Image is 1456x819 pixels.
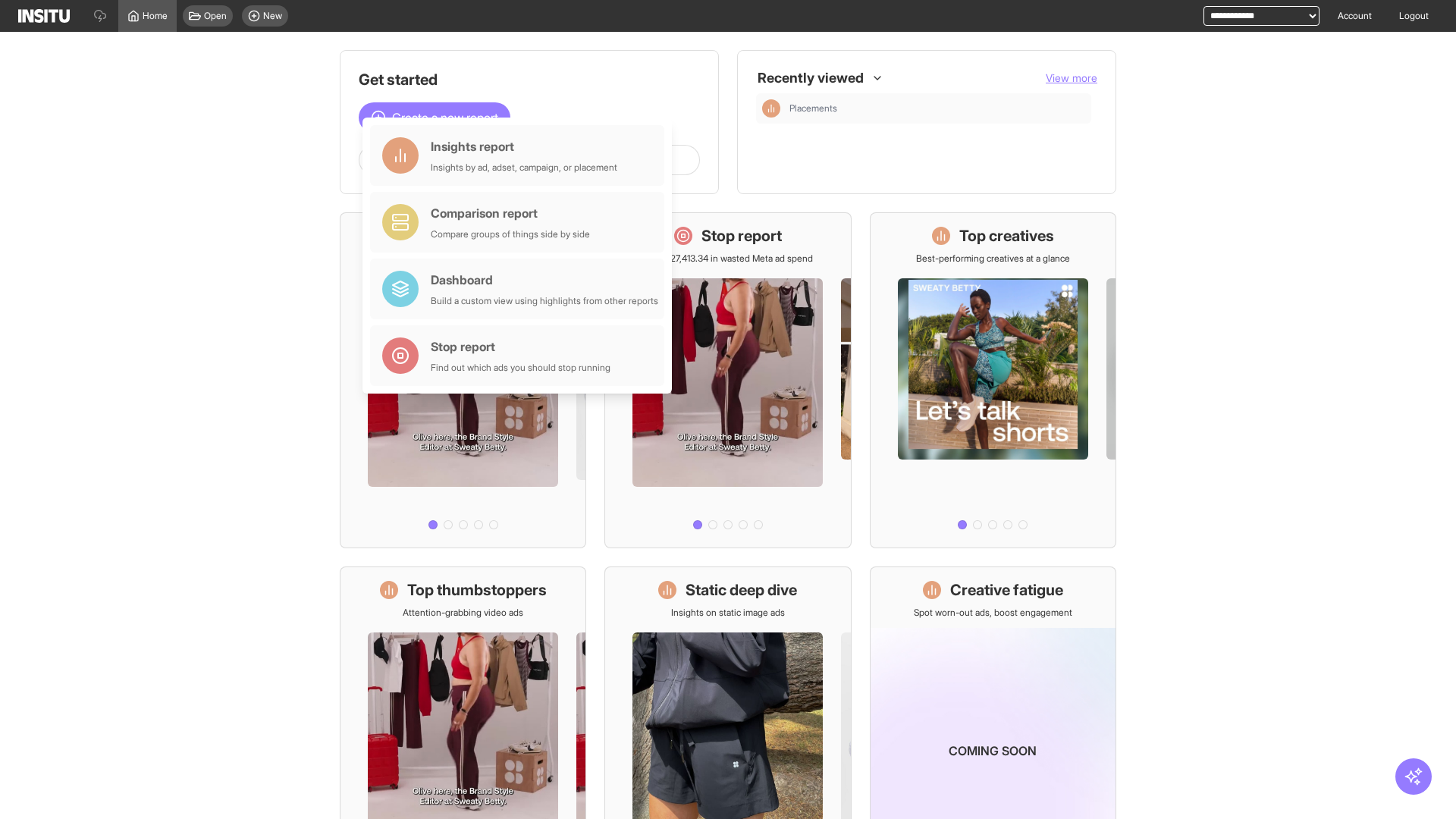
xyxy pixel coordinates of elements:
span: New [263,10,282,22]
div: Comparison report [431,204,590,222]
a: Top creativesBest-performing creatives at a glance [870,212,1116,548]
span: Placements [789,102,837,115]
h1: Static deep dive [686,579,797,601]
div: Insights report [431,137,617,155]
span: View more [1046,71,1097,84]
span: Open [204,10,227,22]
div: Build a custom view using highlights from other reports [431,295,658,307]
div: Stop report [431,337,610,356]
button: Create a new report [359,102,510,133]
h1: Get started [359,69,700,90]
span: Home [143,10,168,22]
p: Best-performing creatives at a glance [916,253,1070,265]
p: Save £27,413.34 in wasted Meta ad spend [643,253,813,265]
p: Attention-grabbing video ads [403,607,523,619]
a: Stop reportSave £27,413.34 in wasted Meta ad spend [604,212,851,548]
span: Create a new report [392,108,498,127]
span: Placements [789,102,1085,115]
div: Find out which ads you should stop running [431,362,610,374]
div: Insights by ad, adset, campaign, or placement [431,162,617,174]
div: Dashboard [431,271,658,289]
div: Compare groups of things side by side [431,228,590,240]
button: View more [1046,71,1097,86]
div: Insights [762,99,780,118]
a: What's live nowSee all active ads instantly [340,212,586,548]
p: Insights on static image ads [671,607,785,619]
h1: Top creatives [959,225,1054,246]
h1: Stop report [701,225,782,246]
img: Logo [18,9,70,23]
h1: Top thumbstoppers [407,579,547,601]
